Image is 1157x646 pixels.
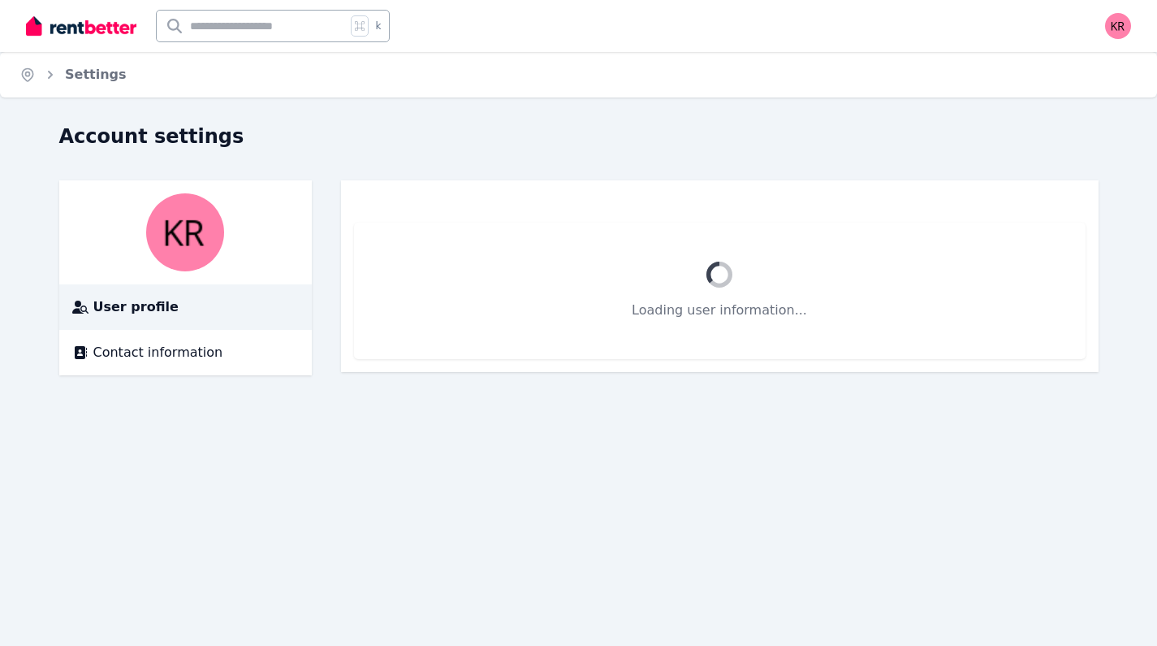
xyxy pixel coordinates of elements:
p: Loading user information... [393,301,1047,320]
span: k [375,20,381,33]
a: User profile [72,297,299,317]
img: Kristina Romenskaya [146,193,224,271]
h1: Account settings [59,124,244,150]
span: Contact information [93,343,223,362]
span: User profile [93,297,179,317]
img: Kristina Romenskaya [1105,13,1131,39]
a: Contact information [72,343,299,362]
img: RentBetter [26,14,136,38]
a: Settings [65,67,127,82]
